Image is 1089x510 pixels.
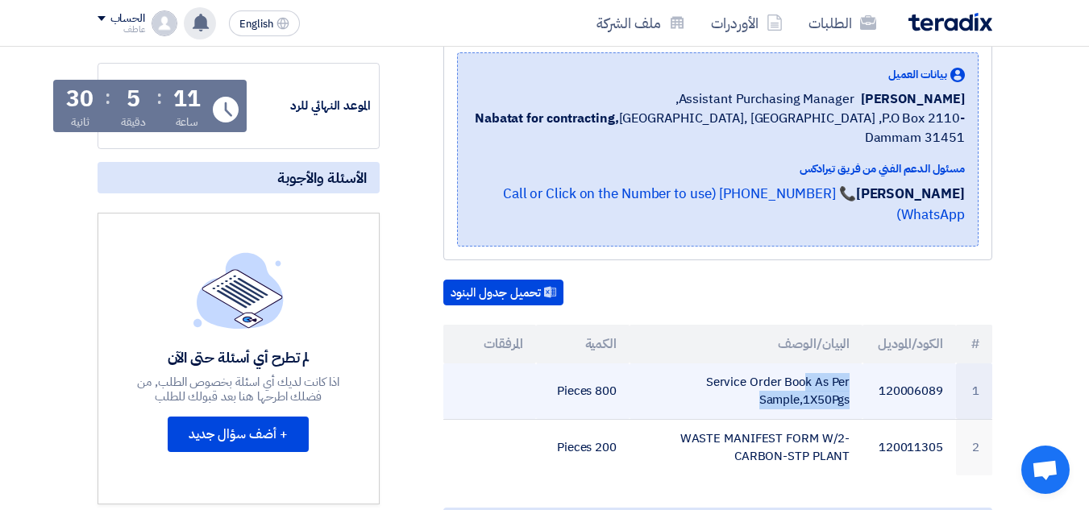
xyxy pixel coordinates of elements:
img: empty_state_list.svg [193,252,284,328]
td: 2 [956,419,992,475]
th: # [956,325,992,363]
td: 200 Pieces [536,419,630,475]
div: ثانية [71,114,89,131]
div: : [105,83,110,112]
div: عاطف [98,25,145,34]
a: ملف الشركة [584,4,698,42]
th: البيان/الوصف [630,325,862,363]
div: الحساب [110,12,145,26]
a: 📞 [PHONE_NUMBER] (Call or Click on the Number to use WhatsApp) [503,184,965,225]
th: الكمية [536,325,630,363]
div: : [156,83,162,112]
div: لم تطرح أي أسئلة حتى الآن [121,348,356,367]
td: 120006089 [862,363,956,420]
span: الأسئلة والأجوبة [277,168,367,187]
td: Service Order Book As Per Sample,1X50Pgs [630,363,862,420]
span: بيانات العميل [888,66,947,83]
div: 5 [127,88,140,110]
img: Teradix logo [908,13,992,31]
div: مسئول الدعم الفني من فريق تيرادكس [471,160,965,177]
span: English [239,19,273,30]
button: تحميل جدول البنود [443,280,563,305]
a: الطلبات [796,4,889,42]
a: Open chat [1021,446,1070,494]
div: اذا كانت لديك أي اسئلة بخصوص الطلب, من فضلك اطرحها هنا بعد قبولك للطلب [121,375,356,404]
td: 1 [956,363,992,420]
div: ساعة [176,114,199,131]
span: [PERSON_NAME] [861,89,965,109]
a: الأوردرات [698,4,796,42]
td: 800 Pieces [536,363,630,420]
th: الكود/الموديل [862,325,956,363]
div: دقيقة [121,114,146,131]
img: profile_test.png [152,10,177,36]
div: 11 [173,88,201,110]
strong: [PERSON_NAME] [856,184,965,204]
button: English [229,10,300,36]
td: 120011305 [862,419,956,475]
span: [GEOGRAPHIC_DATA], [GEOGRAPHIC_DATA] ,P.O Box 2110- Dammam 31451 [471,109,965,147]
span: Assistant Purchasing Manager, [675,89,854,109]
td: WASTE MANIFEST FORM W/2-CARBON-STP PLANT [630,419,862,475]
b: Nabatat for contracting, [475,109,619,128]
div: الموعد النهائي للرد [250,97,371,115]
button: + أضف سؤال جديد [168,417,309,452]
div: 30 [66,88,94,110]
th: المرفقات [443,325,537,363]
